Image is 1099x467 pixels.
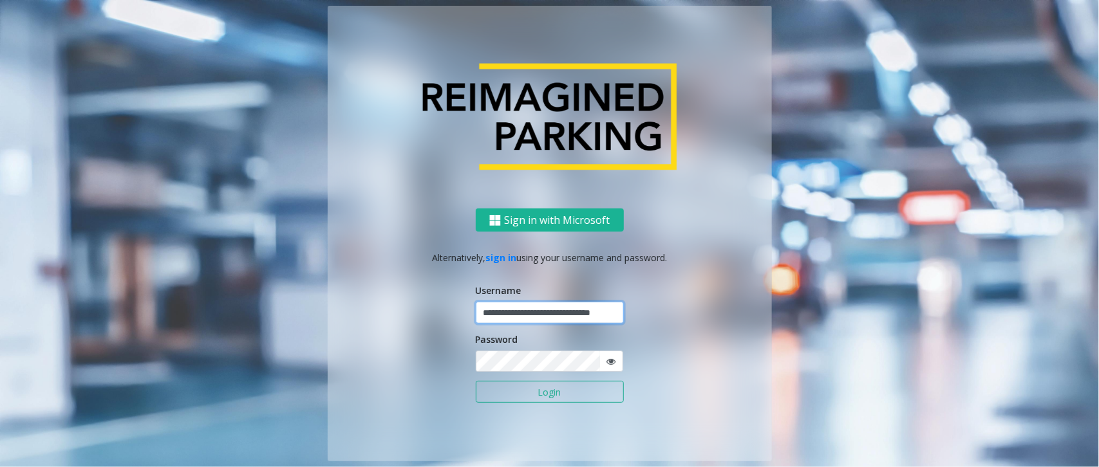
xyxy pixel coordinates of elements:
[476,208,624,232] button: Sign in with Microsoft
[485,252,516,264] a: sign in
[476,333,518,346] label: Password
[341,251,759,264] p: Alternatively, using your username and password.
[476,381,624,403] button: Login
[476,284,521,297] label: Username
